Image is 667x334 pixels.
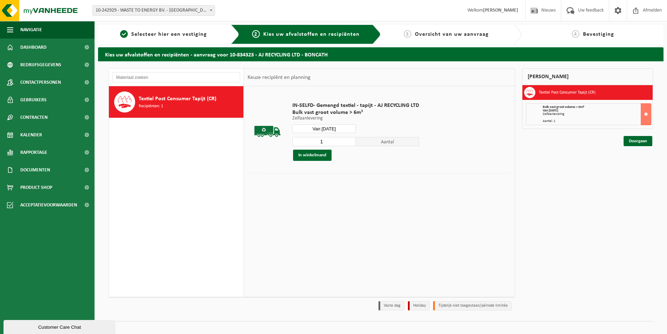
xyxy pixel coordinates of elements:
[20,196,77,214] span: Acceptatievoorwaarden
[20,109,48,126] span: Contracten
[572,30,579,38] span: 4
[404,30,411,38] span: 3
[92,5,215,16] span: 10-242929 - WASTE TO ENERGY BV. - NIJKERK
[543,113,651,116] div: Zelfaanlevering
[522,68,653,85] div: [PERSON_NAME]
[539,87,596,98] h3: Textiel Post Consumer Tapijt (CR)
[543,120,651,123] div: Aantal: 1
[139,103,163,110] span: Recipiënten: 1
[20,56,61,74] span: Bedrijfsgegevens
[20,126,42,144] span: Kalender
[292,116,419,121] p: Zelfaanlevering
[483,8,518,13] strong: [PERSON_NAME]
[244,69,314,86] div: Keuze recipiënt en planning
[131,32,207,37] span: Selecteer hier een vestiging
[20,144,47,161] span: Rapportage
[252,30,260,38] span: 2
[583,32,614,37] span: Bevestiging
[356,137,419,146] span: Aantal
[378,301,404,311] li: Vaste dag
[408,301,430,311] li: Holiday
[109,86,244,118] button: Textiel Post Consumer Tapijt (CR) Recipiënten: 1
[263,32,360,37] span: Kies uw afvalstoffen en recipiënten
[93,6,215,15] span: 10-242929 - WASTE TO ENERGY BV. - NIJKERK
[292,124,356,133] input: Selecteer datum
[120,30,128,38] span: 1
[624,136,652,146] a: Doorgaan
[20,39,47,56] span: Dashboard
[543,109,558,113] strong: Van [DATE]
[20,161,50,179] span: Documenten
[293,150,332,161] button: In winkelmand
[20,74,61,91] span: Contactpersonen
[20,21,42,39] span: Navigatie
[112,72,240,83] input: Materiaal zoeken
[139,95,216,103] span: Textiel Post Consumer Tapijt (CR)
[433,301,512,311] li: Tijdelijk niet toegestaan/période limitée
[98,47,663,61] h2: Kies uw afvalstoffen en recipiënten - aanvraag voor 10-834323 - AJ RECYCLING LTD - BONCATH
[20,91,47,109] span: Gebruikers
[20,179,52,196] span: Product Shop
[4,319,117,334] iframe: chat widget
[102,30,225,39] a: 1Selecteer hier een vestiging
[543,105,584,109] span: Bulk vast groot volume > 6m³
[415,32,489,37] span: Overzicht van uw aanvraag
[292,102,419,109] span: IN-SELFD- Gemengd textiel - tapijt - AJ RECYCLING LTD
[292,109,419,116] span: Bulk vast groot volume > 6m³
